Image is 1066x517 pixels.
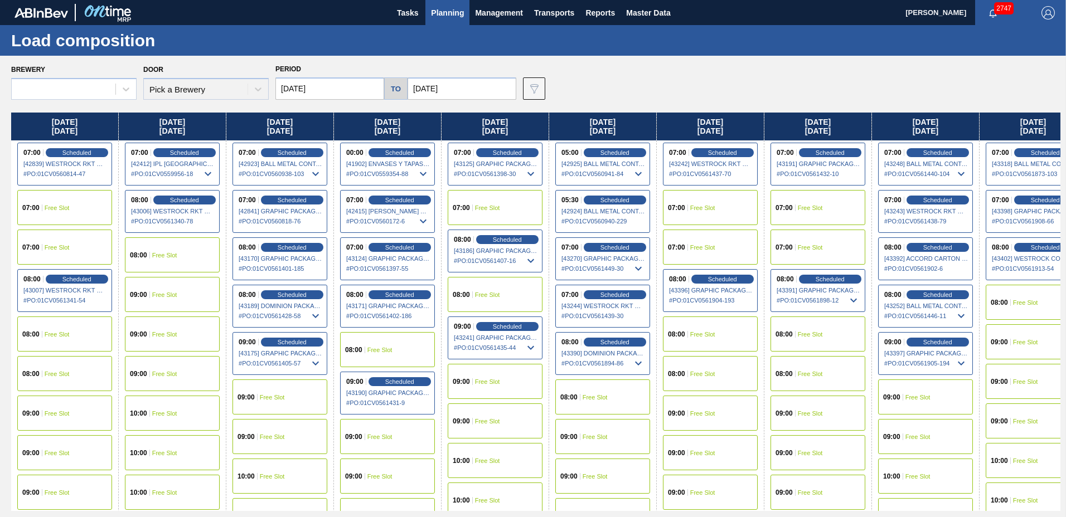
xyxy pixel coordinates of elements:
[991,457,1008,464] span: 10:00
[22,331,40,338] span: 08:00
[239,244,256,251] span: 08:00
[884,214,968,228] span: # PO : 01CV0561438-79
[45,450,70,456] span: Free Slot
[527,82,541,95] img: icon-filter-gray
[923,244,952,251] span: Scheduled
[334,113,441,140] div: [DATE] [DATE]
[475,204,500,211] span: Free Slot
[1031,149,1060,156] span: Scheduled
[408,77,516,100] input: mm/dd/yyyy
[260,473,285,480] span: Free Slot
[346,244,364,251] span: 07:00
[600,291,629,298] span: Scheduled
[346,197,364,203] span: 07:00
[884,197,902,203] span: 07:00
[143,66,163,74] label: Door
[884,350,968,357] span: [43397] GRAPHIC PACKAGING INTERNATIONA - 0008221069
[23,287,107,294] span: [43007] WESTROCK RKT COMPANY CORRUGATE - 0008365594
[668,204,685,211] span: 07:00
[668,370,685,377] span: 08:00
[11,113,118,140] div: [DATE] [DATE]
[170,197,199,203] span: Scheduled
[22,370,40,377] span: 08:00
[561,149,579,156] span: 05:00
[131,160,215,167] span: [42412] IPL USA INC - 0008221130
[239,309,322,323] span: # PO : 01CV0561428-58
[884,357,968,370] span: # PO : 01CV0561905-194
[346,396,430,409] span: # PO : 01CV0561431-9
[23,276,41,282] span: 08:00
[130,450,147,456] span: 10:00
[992,197,1009,203] span: 07:00
[561,309,645,323] span: # PO : 01CV0561439-30
[278,291,307,298] span: Scheduled
[884,244,902,251] span: 08:00
[884,262,968,275] span: # PO : 01CV0561902-6
[1013,497,1038,504] span: Free Slot
[278,339,307,345] span: Scheduled
[275,65,301,73] span: Period
[561,255,645,262] span: [43270] GRAPHIC PACKAGING INTERNATIONA - 0008221069
[991,299,1008,306] span: 08:00
[130,370,147,377] span: 09:00
[475,497,500,504] span: Free Slot
[475,418,500,425] span: Free Slot
[385,291,414,298] span: Scheduled
[22,489,40,496] span: 09:00
[239,149,256,156] span: 07:00
[816,276,845,282] span: Scheduled
[560,433,578,440] span: 09:00
[923,197,952,203] span: Scheduled
[442,113,549,140] div: [DATE] [DATE]
[131,197,148,203] span: 08:00
[777,160,860,167] span: [43191] GRAPHIC PACKAGING INTERNATIONA - 0008221069
[884,303,968,309] span: [43252] BALL METAL CONTAINER GROUP - 0008221649
[1031,197,1060,203] span: Scheduled
[905,394,931,401] span: Free Slot
[923,291,952,298] span: Scheduled
[668,450,685,456] span: 09:00
[600,244,629,251] span: Scheduled
[561,167,645,181] span: # PO : 01CV0560941-84
[923,339,952,345] span: Scheduled
[131,208,215,214] span: [43006] WESTROCK RKT COMPANY CORRUGATE - 0008365594
[170,149,199,156] span: Scheduled
[872,113,979,140] div: [DATE] [DATE]
[346,167,430,181] span: # PO : 01CV0559354-88
[453,497,470,504] span: 10:00
[690,370,715,377] span: Free Slot
[23,160,107,167] span: [42839] WESTROCK RKT COMPANY CORRUGATE - 0008365594
[239,197,256,203] span: 07:00
[385,197,414,203] span: Scheduled
[453,378,470,385] span: 09:00
[238,394,255,401] span: 09:00
[493,149,522,156] span: Scheduled
[475,457,500,464] span: Free Slot
[994,2,1014,14] span: 2747
[346,160,430,167] span: [41902] ENVASES Y TAPAS MODELO S A DE - 0008257397
[454,341,537,354] span: # PO : 01CV0561435-44
[883,433,900,440] span: 09:00
[1013,378,1038,385] span: Free Slot
[883,473,900,480] span: 10:00
[239,167,322,181] span: # PO : 01CV0560938-103
[367,347,393,353] span: Free Slot
[395,6,420,19] span: Tasks
[884,255,968,262] span: [43392] ACCORD CARTON CO - 0008329501
[453,291,470,298] span: 08:00
[152,331,177,338] span: Free Slot
[776,489,793,496] span: 09:00
[152,370,177,377] span: Free Slot
[776,370,793,377] span: 08:00
[239,262,322,275] span: # PO : 01CV0561401-185
[884,208,968,214] span: [43243] WESTROCK RKT COMPANY CORRUGATE - 0008365594
[278,197,307,203] span: Scheduled
[239,350,322,357] span: [43175] GRAPHIC PACKAGING INTERNATIONA - 0008221069
[884,167,968,181] span: # PO : 01CV0561440-104
[884,339,902,345] span: 09:00
[346,255,430,262] span: [43124] GRAPHIC PACKAGING INTERNATIONA - 0008221069
[776,410,793,417] span: 09:00
[884,160,968,167] span: [43248] BALL METAL CONTAINER GROUP - 0008221649
[583,473,608,480] span: Free Slot
[130,291,147,298] span: 09:00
